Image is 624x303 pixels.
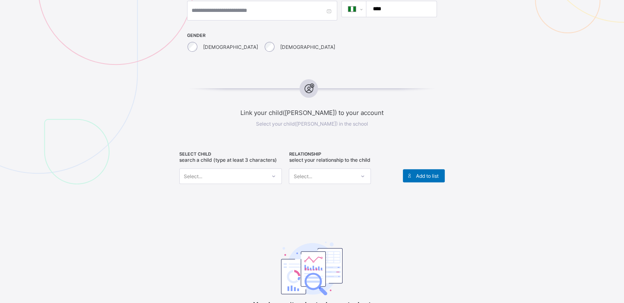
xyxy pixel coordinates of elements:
span: Search a child (type at least 3 characters) [179,157,277,163]
span: GENDER [187,33,337,38]
label: [DEMOGRAPHIC_DATA] [203,44,258,50]
div: Select... [293,168,312,184]
span: RELATIONSHIP [289,151,394,157]
img: classEmptyState.7d4ec5dc6d57f4e1adfd249b62c1c528.svg [281,241,343,296]
span: SELECT CHILD [179,151,285,157]
span: Add to list [416,173,439,179]
span: Link your child([PERSON_NAME]) to your account [156,109,468,117]
div: Select... [184,168,202,184]
span: Select your child([PERSON_NAME]) in the school [256,121,368,127]
label: [DEMOGRAPHIC_DATA] [280,44,335,50]
span: Select your relationship to the child [289,157,370,163]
